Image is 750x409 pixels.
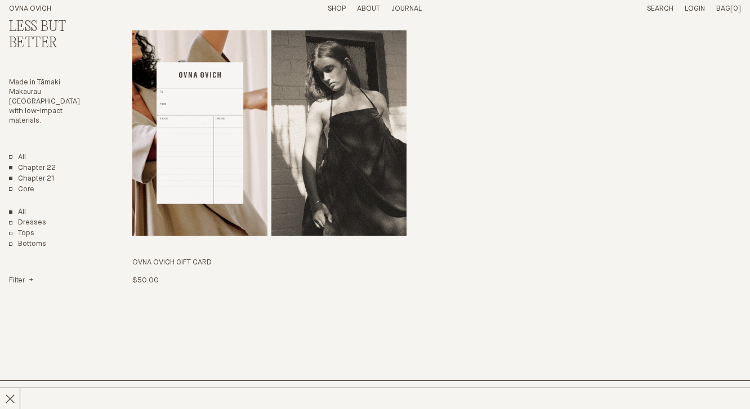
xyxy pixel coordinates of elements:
[328,5,346,12] a: Shop
[9,276,33,286] summary: Filter
[357,5,380,14] summary: About
[730,5,741,12] span: [0]
[9,219,46,228] a: Dresses
[9,164,56,173] a: Chapter 22
[132,258,406,268] h3: OVNA OVICH GIFT CARD
[391,5,422,12] a: Journal
[9,153,26,163] a: All
[9,185,34,195] a: Core
[132,30,406,286] a: OVNA OVICH GIFT CARD
[9,5,51,12] a: Home
[132,277,158,284] span: $50.00
[9,174,55,184] a: Chapter 21
[685,5,705,12] a: Login
[9,208,26,218] a: Show All
[132,30,267,236] img: OVNA OVICH GIFT CARD
[716,5,730,12] span: Bag
[9,230,34,239] a: Tops
[9,240,46,250] a: Bottoms
[647,5,673,12] a: Search
[9,79,93,126] p: Made in Tāmaki Makaurau [GEOGRAPHIC_DATA] with low-impact materials.
[9,19,93,52] h3: Less But Better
